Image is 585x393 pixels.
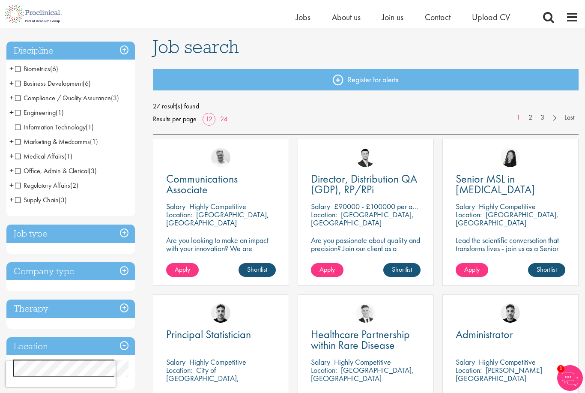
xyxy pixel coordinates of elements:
[6,225,135,243] h3: Job type
[528,263,565,277] a: Shortlist
[472,12,510,23] a: Upload CV
[211,148,230,167] img: Joshua Bye
[166,327,251,342] span: Principal Statistician
[56,108,64,117] span: (1)
[9,164,14,177] span: +
[15,195,67,204] span: Supply Chain
[311,327,410,352] span: Healthcare Partnership within Rare Disease
[9,135,14,148] span: +
[15,93,111,102] span: Compliance / Quality Assurance
[524,113,537,123] a: 2
[456,210,482,219] span: Location:
[311,210,337,219] span: Location:
[217,114,230,123] a: 24
[6,262,135,281] div: Company type
[311,365,414,383] p: [GEOGRAPHIC_DATA], [GEOGRAPHIC_DATA]
[9,91,14,104] span: +
[189,357,246,367] p: Highly Competitive
[166,171,238,197] span: Communications Associate
[70,181,78,190] span: (2)
[15,108,64,117] span: Engineering
[15,108,56,117] span: Engineering
[239,263,276,277] a: Shortlist
[311,263,343,277] a: Apply
[311,210,414,228] p: [GEOGRAPHIC_DATA], [GEOGRAPHIC_DATA]
[456,210,558,228] p: [GEOGRAPHIC_DATA], [GEOGRAPHIC_DATA]
[332,12,361,23] span: About us
[356,148,375,167] img: Joshua Godden
[501,303,520,323] a: Dean Fisher
[456,357,475,367] span: Salary
[166,263,199,277] a: Apply
[50,64,58,73] span: (6)
[15,79,83,88] span: Business Development
[86,123,94,132] span: (1)
[536,113,549,123] a: 3
[15,166,97,175] span: Office, Admin & Clerical
[296,12,310,23] a: Jobs
[15,152,64,161] span: Medical Affairs
[464,265,480,274] span: Apply
[15,152,72,161] span: Medical Affairs
[83,79,91,88] span: (6)
[560,113,579,123] a: Last
[456,171,535,197] span: Senior MSL in [MEDICAL_DATA]
[15,93,119,102] span: Compliance / Quality Assurance
[211,303,230,323] a: Dean Fisher
[557,365,564,372] span: 1
[166,201,185,211] span: Salary
[15,64,58,73] span: Biometrics
[479,201,536,211] p: Highly Competitive
[334,201,428,211] p: £90000 - £100000 per annum
[6,300,135,318] h3: Therapy
[15,79,91,88] span: Business Development
[175,265,190,274] span: Apply
[166,365,239,391] p: City of [GEOGRAPHIC_DATA], [GEOGRAPHIC_DATA]
[89,166,97,175] span: (3)
[15,181,70,190] span: Regulatory Affairs
[166,357,185,367] span: Salary
[166,174,276,195] a: Communications Associate
[456,236,565,261] p: Lead the scientific conversation that transforms lives - join us as a Senior MSL in [MEDICAL_DATA].
[6,361,116,387] iframe: reCAPTCHA
[456,327,513,342] span: Administrator
[15,123,94,132] span: Information Technology
[512,113,525,123] a: 1
[383,263,421,277] a: Shortlist
[356,303,375,323] img: Nicolas Daniel
[456,201,475,211] span: Salary
[311,357,330,367] span: Salary
[334,357,391,367] p: Highly Competitive
[9,106,14,119] span: +
[15,64,50,73] span: Biometrics
[9,62,14,75] span: +
[425,12,451,23] a: Contact
[15,137,98,146] span: Marketing & Medcomms
[9,150,14,162] span: +
[90,137,98,146] span: (1)
[9,193,14,206] span: +
[111,93,119,102] span: (3)
[382,12,403,23] a: Join us
[203,114,215,123] a: 12
[501,148,520,167] img: Numhom Sudsok
[6,337,135,356] h3: Location
[64,152,72,161] span: (1)
[166,329,276,340] a: Principal Statistician
[311,201,330,211] span: Salary
[15,123,86,132] span: Information Technology
[15,195,59,204] span: Supply Chain
[6,42,135,60] h3: Discipline
[311,171,417,197] span: Director, Distribution QA (GDP), RP/RPi
[456,329,565,340] a: Administrator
